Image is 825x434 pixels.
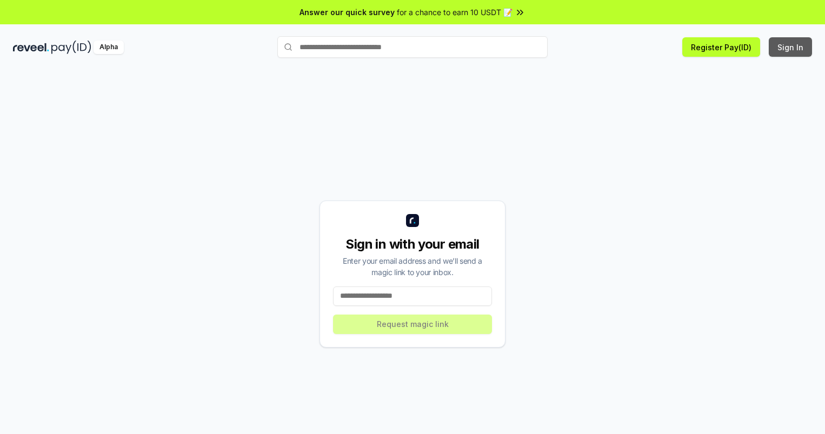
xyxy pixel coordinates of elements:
[13,41,49,54] img: reveel_dark
[51,41,91,54] img: pay_id
[333,236,492,253] div: Sign in with your email
[94,41,124,54] div: Alpha
[406,214,419,227] img: logo_small
[682,37,760,57] button: Register Pay(ID)
[333,255,492,278] div: Enter your email address and we’ll send a magic link to your inbox.
[397,6,513,18] span: for a chance to earn 10 USDT 📝
[300,6,395,18] span: Answer our quick survey
[769,37,812,57] button: Sign In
